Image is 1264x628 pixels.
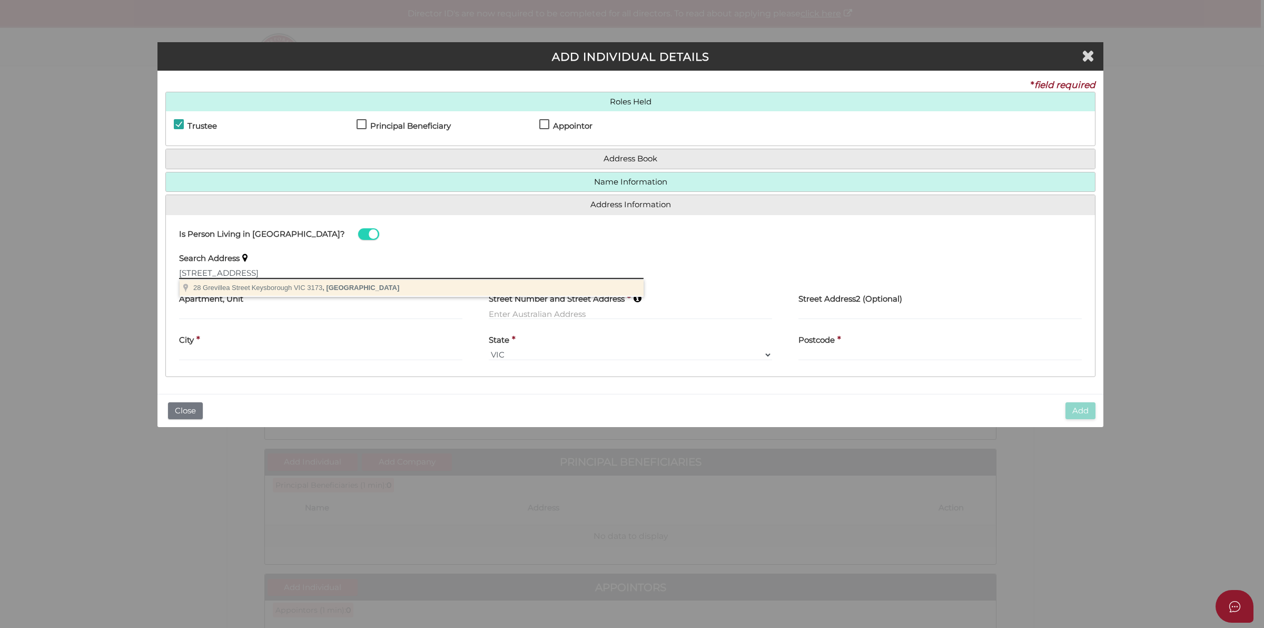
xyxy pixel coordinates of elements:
[1216,590,1253,623] button: Open asap
[179,254,240,263] h4: Search Address
[193,284,201,292] span: 28
[489,308,772,320] input: Enter Australian Address
[489,295,625,304] h4: Street Number and Street Address
[489,336,509,345] h4: State
[634,294,641,303] i: Keep typing in your address(including suburb) until it appears
[252,284,400,292] span: , [GEOGRAPHIC_DATA]
[294,284,305,292] span: VIC
[174,178,1087,187] a: Name Information
[179,267,644,279] input: Enter Address
[252,284,292,292] span: Keysborough
[179,295,243,304] h4: Apartment, Unit
[203,284,250,292] span: Grevillea Street
[798,295,902,304] h4: Street Address2 (Optional)
[242,253,248,262] i: Keep typing in your address(including suburb) until it appears
[798,336,835,345] h4: Postcode
[174,200,1087,209] a: Address Information
[179,230,345,239] h4: Is Person Living in [GEOGRAPHIC_DATA]?
[307,284,322,292] span: 3173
